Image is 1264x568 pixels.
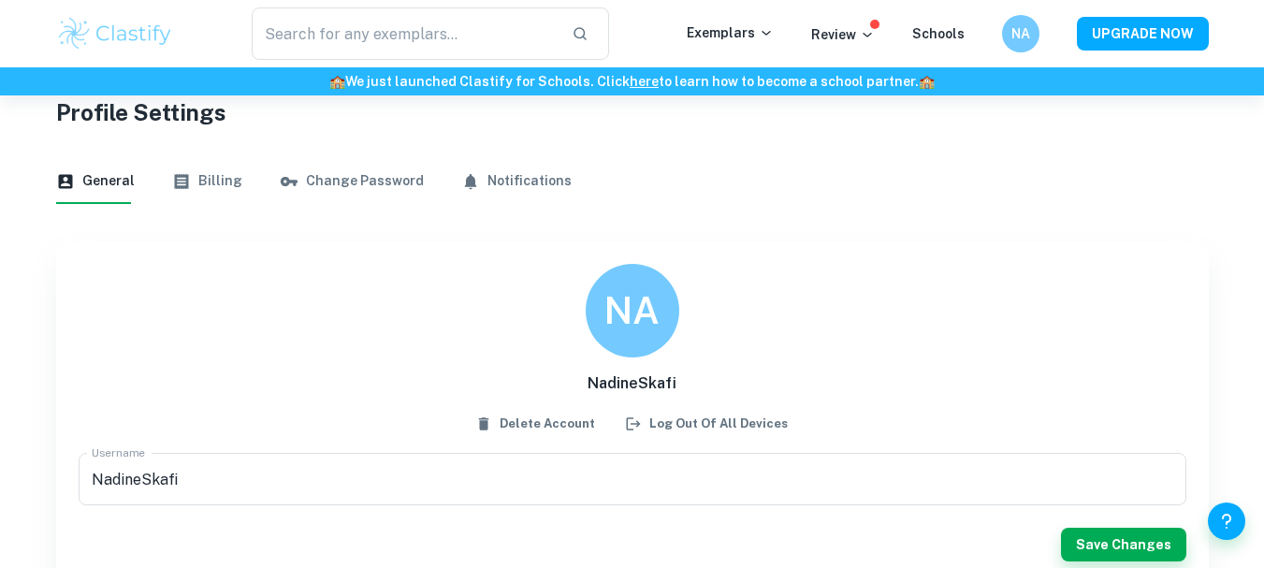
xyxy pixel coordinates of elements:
[56,15,175,52] img: Clastify logo
[461,159,572,204] button: Notifications
[4,71,1260,92] h6: We just launched Clastify for Schools. Click to learn how to become a school partner.
[56,159,135,204] button: General
[630,74,659,89] a: here
[280,159,424,204] button: Change Password
[912,26,965,41] a: Schools
[1061,528,1186,561] button: Save Changes
[687,22,774,43] p: Exemplars
[172,159,242,204] button: Billing
[811,24,875,45] p: Review
[604,282,660,341] h6: NA
[1010,23,1031,44] h6: NA
[919,74,935,89] span: 🏫
[472,410,600,438] button: Delete Account
[1002,15,1039,52] button: NA
[329,74,345,89] span: 🏫
[588,372,676,395] h6: NadineSkafi
[622,410,792,438] button: Log out of all devices
[1208,502,1245,540] button: Help and Feedback
[92,444,145,460] label: Username
[252,7,558,60] input: Search for any exemplars...
[56,95,1209,129] h1: Profile Settings
[1077,17,1209,51] button: UPGRADE NOW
